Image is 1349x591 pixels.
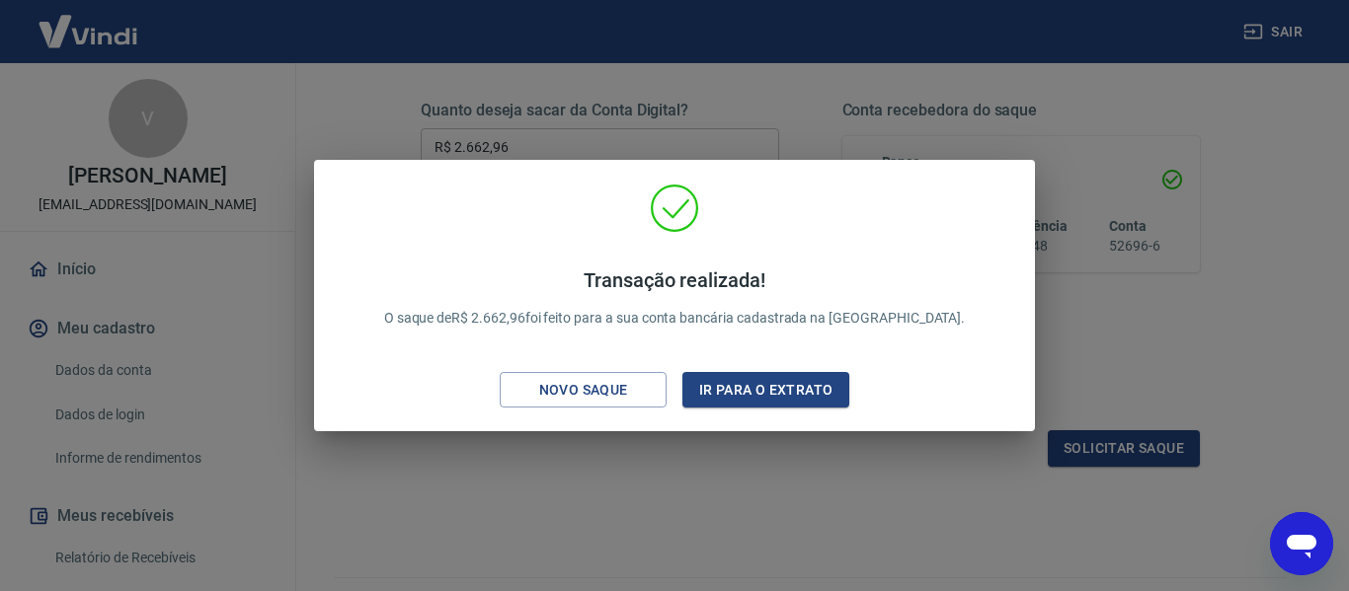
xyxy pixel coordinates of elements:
[1270,512,1333,575] iframe: Botão para abrir a janela de mensagens
[682,372,849,408] button: Ir para o extrato
[500,372,667,408] button: Novo saque
[384,268,966,292] h4: Transação realizada!
[384,268,966,329] p: O saque de R$ 2.662,96 foi feito para a sua conta bancária cadastrada na [GEOGRAPHIC_DATA].
[516,378,652,403] div: Novo saque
